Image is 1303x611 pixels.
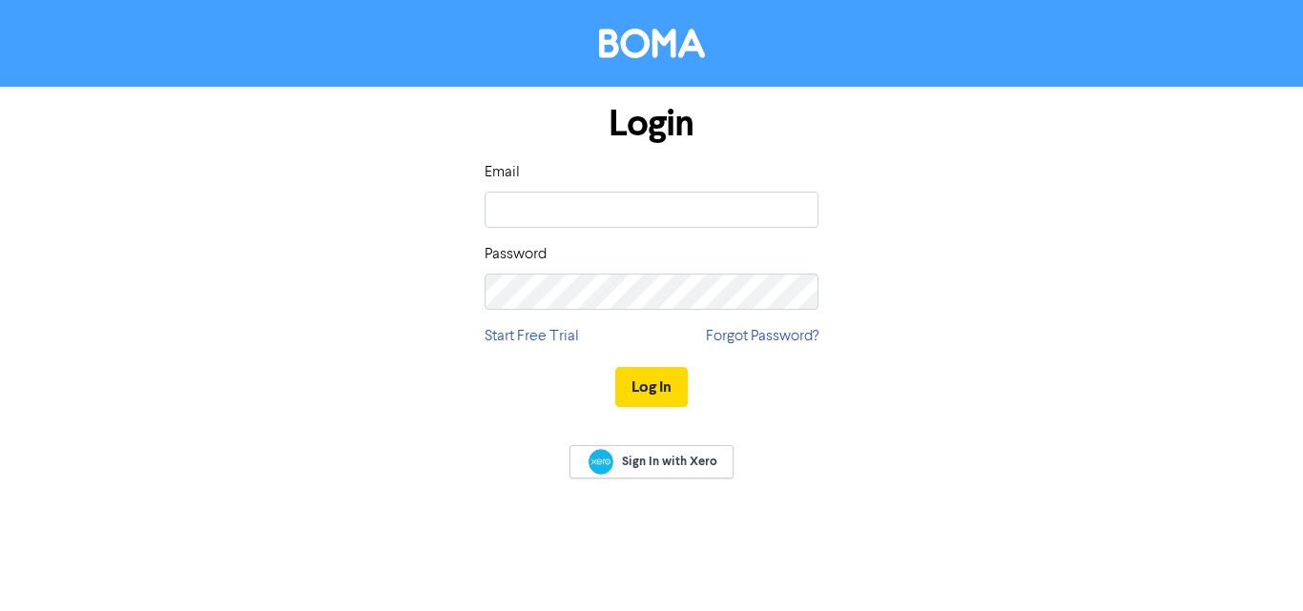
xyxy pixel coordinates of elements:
[485,161,520,184] label: Email
[615,367,688,407] button: Log In
[569,445,734,479] a: Sign In with Xero
[485,243,547,266] label: Password
[589,449,613,475] img: Xero logo
[485,102,818,146] h1: Login
[485,325,579,348] a: Start Free Trial
[599,29,705,58] img: BOMA Logo
[706,325,818,348] a: Forgot Password?
[622,453,717,470] span: Sign In with Xero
